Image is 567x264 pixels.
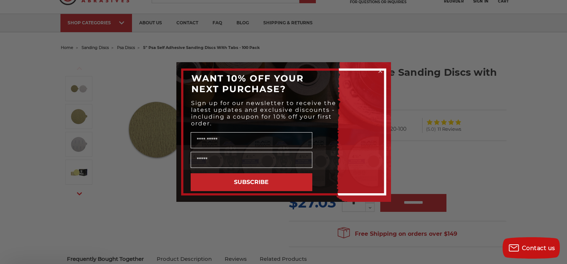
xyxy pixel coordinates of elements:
[191,152,312,168] input: Email
[191,173,312,191] button: SUBSCRIBE
[191,73,304,94] span: WANT 10% OFF YOUR NEXT PURCHASE?
[191,100,336,127] span: Sign up for our newsletter to receive the latest updates and exclusive discounts - including a co...
[522,245,555,251] span: Contact us
[503,237,560,259] button: Contact us
[377,68,384,75] button: Close dialog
